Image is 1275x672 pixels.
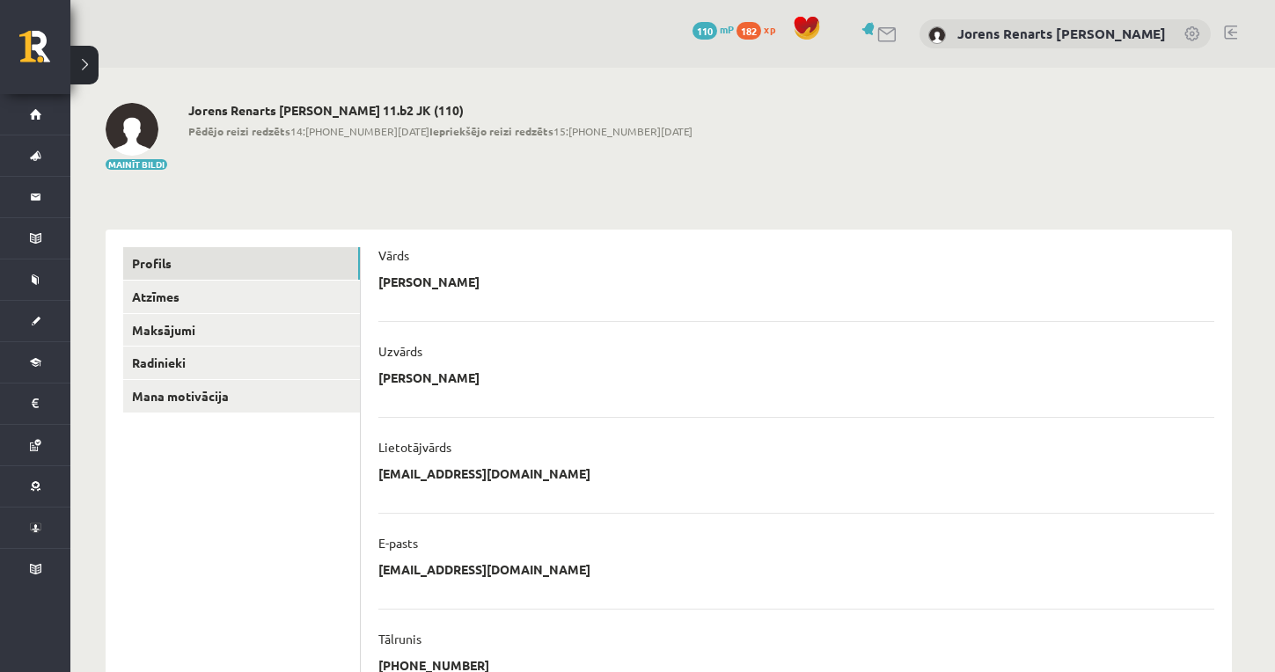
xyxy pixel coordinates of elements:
[106,103,158,156] img: Jorens Renarts Kuļijevs
[764,22,775,36] span: xp
[378,535,418,551] p: E-pasts
[188,123,692,139] span: 14:[PHONE_NUMBER][DATE] 15:[PHONE_NUMBER][DATE]
[378,561,590,577] p: [EMAIL_ADDRESS][DOMAIN_NAME]
[378,631,421,646] p: Tālrunis
[188,124,290,138] b: Pēdējo reizi redzēts
[123,281,360,313] a: Atzīmes
[106,159,167,170] button: Mainīt bildi
[19,31,70,75] a: Rīgas 1. Tālmācības vidusskola
[692,22,734,36] a: 110 mP
[378,369,480,385] p: [PERSON_NAME]
[123,347,360,379] a: Radinieki
[123,314,360,347] a: Maksājumi
[378,439,451,455] p: Lietotājvārds
[378,274,480,289] p: [PERSON_NAME]
[957,25,1166,42] a: Jorens Renarts [PERSON_NAME]
[378,343,422,359] p: Uzvārds
[378,465,590,481] p: [EMAIL_ADDRESS][DOMAIN_NAME]
[736,22,761,40] span: 182
[928,26,946,44] img: Jorens Renarts Kuļijevs
[720,22,734,36] span: mP
[692,22,717,40] span: 110
[736,22,784,36] a: 182 xp
[378,247,409,263] p: Vārds
[429,124,553,138] b: Iepriekšējo reizi redzēts
[188,103,692,118] h2: Jorens Renarts [PERSON_NAME] 11.b2 JK (110)
[123,380,360,413] a: Mana motivācija
[123,247,360,280] a: Profils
